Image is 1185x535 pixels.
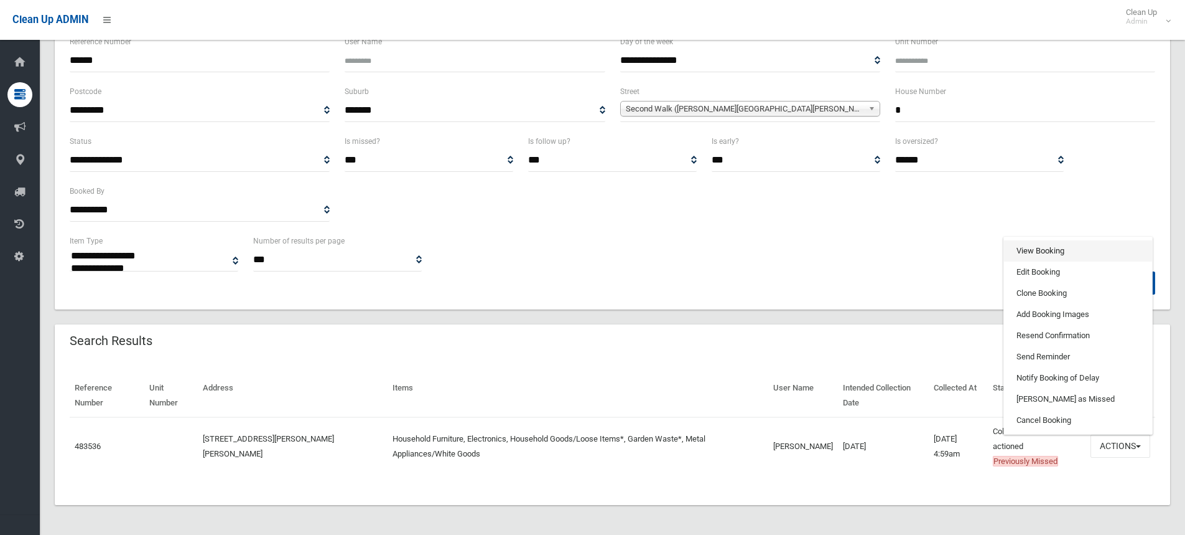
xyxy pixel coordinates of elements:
[144,374,198,417] th: Unit Number
[620,35,673,49] label: Day of the week
[345,85,369,98] label: Suburb
[895,135,938,148] label: Is oversized?
[1120,7,1169,26] span: Clean Up
[768,374,838,417] th: User Name
[1126,17,1157,26] small: Admin
[1004,346,1152,367] a: Send Reminder
[838,374,929,417] th: Intended Collection Date
[203,434,334,458] a: [STREET_ADDRESS][PERSON_NAME][PERSON_NAME]
[345,135,380,148] label: Is missed?
[1090,435,1150,458] button: Actions
[70,35,131,49] label: Reference Number
[528,135,570,148] label: Is follow up?
[70,234,103,248] label: Item Type
[55,329,167,353] header: Search Results
[345,35,382,49] label: User Name
[768,417,838,475] td: [PERSON_NAME]
[1004,325,1152,346] a: Resend Confirmation
[620,85,639,98] label: Street
[388,374,768,417] th: Items
[198,374,388,417] th: Address
[70,85,101,98] label: Postcode
[988,374,1085,417] th: Status
[253,234,345,248] label: Number of results per page
[1004,283,1152,304] a: Clone Booking
[70,135,91,148] label: Status
[1004,304,1152,325] a: Add Booking Images
[1004,367,1152,389] a: Notify Booking of Delay
[1004,262,1152,283] a: Edit Booking
[895,35,938,49] label: Unit Number
[712,135,739,148] label: Is early?
[929,374,988,417] th: Collected At
[75,442,101,451] a: 483536
[993,456,1058,466] span: Previously Missed
[1004,389,1152,410] a: [PERSON_NAME] as Missed
[1004,240,1152,262] a: View Booking
[70,374,144,417] th: Reference Number
[70,184,105,198] label: Booked By
[929,417,988,475] td: [DATE] 4:59am
[988,417,1085,475] td: Collection issues actioned
[838,417,929,475] td: [DATE]
[626,102,863,116] span: Second Walk ([PERSON_NAME][GEOGRAPHIC_DATA][PERSON_NAME])
[388,417,768,475] td: Household Furniture, Electronics, Household Goods/Loose Items*, Garden Waste*, Metal Appliances/W...
[1004,410,1152,431] a: Cancel Booking
[12,14,88,26] span: Clean Up ADMIN
[895,85,946,98] label: House Number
